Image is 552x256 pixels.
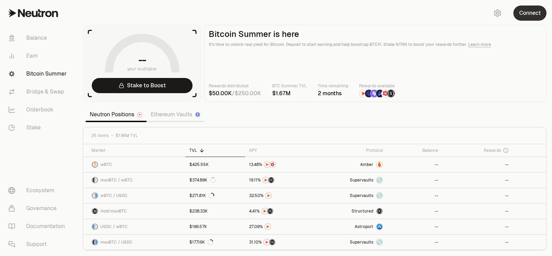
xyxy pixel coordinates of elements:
[185,204,245,219] a: $238.33K
[387,235,442,250] a: --
[189,177,216,183] div: $374.89K
[3,65,75,83] a: Bitcoin Summer
[350,239,373,245] span: Supervaults
[513,6,546,21] button: Connect
[185,235,245,250] a: $177.16K
[484,148,501,153] span: Rewards
[245,188,315,203] a: NTRN
[185,219,245,234] a: $196.57K
[147,108,205,121] a: Ethereum Vaults
[3,181,75,199] a: Ecosystem
[91,148,181,153] div: Market
[185,173,245,188] a: $374.89K
[318,82,348,89] p: Time remaining
[269,239,275,245] img: Structured Points
[264,162,270,167] img: NTRN
[100,208,127,214] span: Hold maxBTC
[185,188,245,203] a: $271.81K
[316,219,387,234] a: Astroport
[316,157,387,172] a: AmberAmber
[209,82,261,89] p: Rewards distributed
[100,239,132,245] span: maxBTC / USDC
[377,193,382,198] img: Supervaults
[387,188,442,203] a: --
[266,193,271,198] img: NTRN
[189,162,209,167] div: $425.55K
[95,224,98,229] img: wBTC Logo
[3,83,75,101] a: Bridge & Swap
[92,193,95,198] img: wBTC Logo
[83,204,185,219] a: maxBTC LogoHold maxBTC
[100,162,112,167] span: wBTC
[3,217,75,235] a: Documentation
[442,188,513,203] a: --
[100,224,128,229] span: USDC / wBTC
[377,162,382,167] img: Amber
[249,148,311,153] div: APY
[138,55,146,66] h1: --
[185,157,245,172] a: $425.55K
[3,199,75,217] a: Governance
[272,82,307,89] p: BTC Summer TVL
[91,133,109,138] span: 25 items
[3,119,75,137] a: Stake
[189,239,213,245] div: $177.16K
[387,157,442,172] a: --
[442,157,513,172] a: --
[83,173,185,188] a: maxBTC LogowBTC LogomaxBTC / wBTC
[92,177,95,183] img: maxBTC Logo
[245,204,315,219] a: NTRNStructured Points
[442,173,513,188] a: --
[377,177,382,183] img: Supervaults
[263,177,268,183] img: NTRN
[92,162,98,167] img: wBTC Logo
[189,193,214,198] div: $271.81K
[387,173,442,188] a: --
[189,224,207,229] div: $196.57K
[387,204,442,219] a: --
[320,148,383,153] div: Protocol
[209,41,542,48] p: It's time to unlock real yield for Bitcoin. Deposit to start earning and help boostrap BTCFi. Sta...
[95,193,98,198] img: USDC Logo
[3,101,75,119] a: Orderbook
[360,162,373,167] span: Amber
[316,173,387,188] a: SupervaultsSupervaults
[100,193,128,198] span: wBTC / USDC
[268,177,274,183] img: Structured Points
[83,188,185,203] a: wBTC LogoUSDC LogowBTC / USDC
[352,208,373,214] span: Structured
[138,112,142,117] img: Neutron Logo
[100,177,133,183] span: maxBTC / wBTC
[442,219,513,234] a: --
[249,223,311,230] button: NTRN
[83,235,185,250] a: maxBTC LogoUSDC LogomaxBTC / USDC
[196,112,200,117] img: Ethereum Logo
[316,235,387,250] a: SupervaultsSupervaults
[350,177,373,183] span: Supervaults
[262,208,267,214] img: NTRN
[377,208,382,214] img: maxBTC
[376,90,384,97] img: Bedrock Diamonds
[86,108,147,121] a: Neutron Positions
[350,193,373,198] span: Supervaults
[265,224,270,229] img: NTRN
[3,235,75,253] a: Support
[382,90,389,97] img: Mars Fragments
[3,47,75,65] a: Earn
[127,66,157,72] span: your multiplier
[83,157,185,172] a: wBTC LogowBTC
[249,208,311,215] button: NTRNStructured Points
[95,177,98,183] img: wBTC Logo
[249,239,311,246] button: NTRNStructured Points
[316,204,387,219] a: StructuredmaxBTC
[318,89,348,98] div: 2 months
[245,157,315,172] a: NTRNMars Fragments
[442,204,513,219] a: --
[365,90,373,97] img: EtherFi Points
[189,148,241,153] div: TVL
[267,208,273,214] img: Structured Points
[95,239,98,245] img: USDC Logo
[249,192,311,199] button: NTRN
[92,208,98,214] img: maxBTC Logo
[377,239,382,245] img: Supervaults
